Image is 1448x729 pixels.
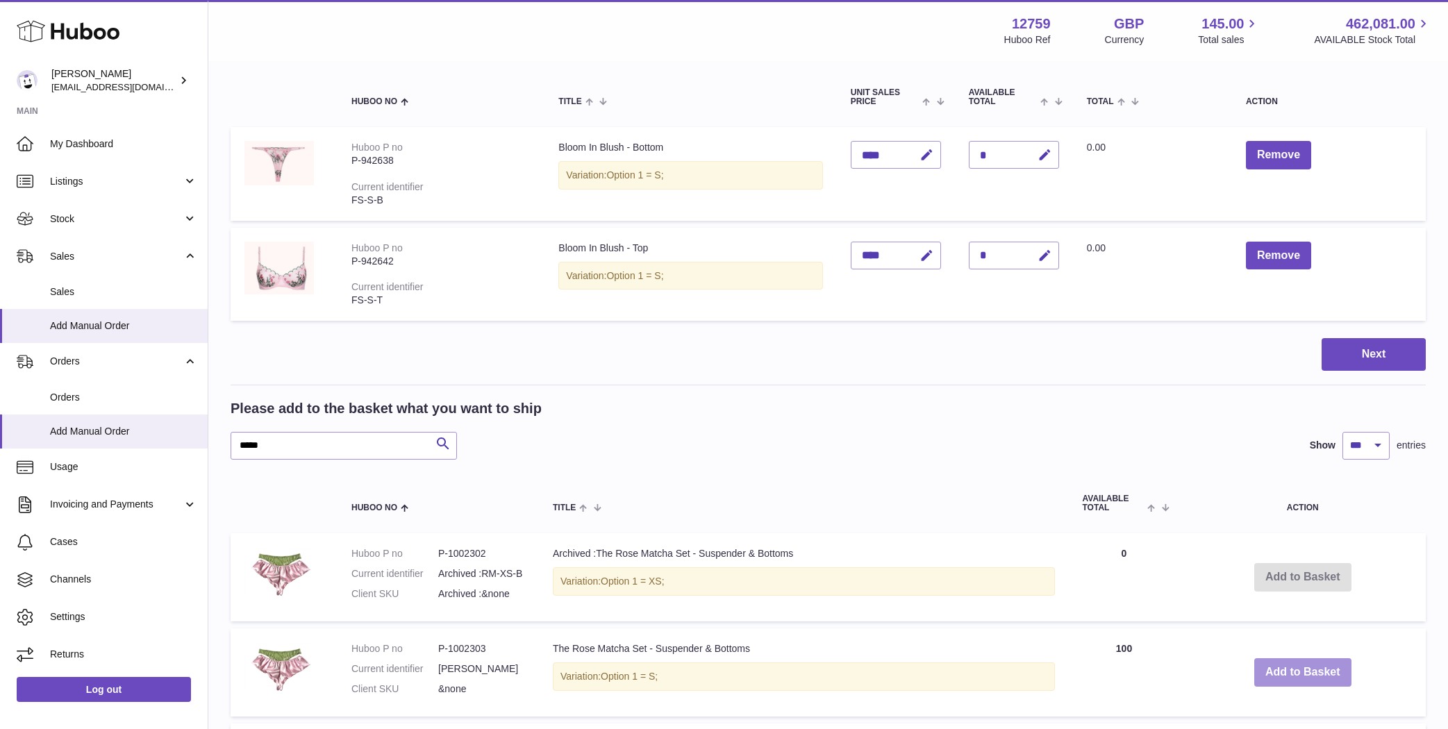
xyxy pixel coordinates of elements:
span: Invoicing and Payments [50,498,183,511]
span: Option 1 = S; [606,169,663,181]
span: Add Manual Order [50,319,197,333]
dd: P-1002303 [438,642,525,655]
span: 0.00 [1087,242,1106,253]
span: Orders [50,391,197,404]
span: Option 1 = S; [601,671,658,682]
div: Variation: [553,662,1055,691]
dt: Huboo P no [351,642,438,655]
div: Variation: [553,567,1055,596]
a: 462,081.00 AVAILABLE Stock Total [1314,15,1431,47]
span: AVAILABLE Total [1083,494,1145,512]
span: Total [1087,97,1114,106]
dt: Client SKU [351,587,438,601]
dd: Archived :RM-XS-B [438,567,525,580]
span: Add Manual Order [50,425,197,438]
div: Huboo P no [351,242,403,253]
dt: Current identifier [351,662,438,676]
span: AVAILABLE Stock Total [1314,33,1431,47]
dd: [PERSON_NAME] [438,662,525,676]
span: AVAILABLE Total [969,88,1038,106]
div: P-942642 [351,255,531,268]
span: Cases [50,535,197,548]
a: 145.00 Total sales [1198,15,1260,47]
td: Bloom In Blush - Top [544,228,836,321]
div: P-942638 [351,154,531,167]
div: FS-S-B [351,194,531,207]
td: Bloom In Blush - Bottom [544,127,836,220]
span: Option 1 = S; [606,270,663,281]
span: [EMAIL_ADDRESS][DOMAIN_NAME] [51,81,204,92]
span: Orders [50,355,183,368]
dt: Client SKU [351,682,438,696]
span: 462,081.00 [1346,15,1415,33]
button: Remove [1246,141,1311,169]
span: 0.00 [1087,142,1106,153]
div: Current identifier [351,281,424,292]
div: FS-S-T [351,294,531,307]
span: Unit Sales Price [851,88,919,106]
td: 100 [1069,628,1180,717]
dd: Archived :&none [438,587,525,601]
div: Variation: [558,161,822,190]
img: The Rose Matcha Set - Suspender & Bottoms [244,642,314,694]
label: Show [1310,439,1335,452]
span: Channels [50,573,197,586]
button: Remove [1246,242,1311,270]
div: Huboo P no [351,142,403,153]
td: The Rose Matcha Set - Suspender & Bottoms [539,628,1069,717]
span: Usage [50,460,197,474]
span: My Dashboard [50,137,197,151]
div: [PERSON_NAME] [51,67,176,94]
div: Current identifier [351,181,424,192]
th: Action [1180,480,1426,526]
button: Next [1322,338,1426,371]
dt: Current identifier [351,567,438,580]
dd: P-1002302 [438,547,525,560]
div: Huboo Ref [1004,33,1051,47]
span: Title [558,97,581,106]
td: 0 [1069,533,1180,621]
dd: &none [438,682,525,696]
span: Total sales [1198,33,1260,47]
div: Variation: [558,262,822,290]
span: 145.00 [1201,15,1244,33]
span: entries [1397,439,1426,452]
img: Bloom In Blush - Bottom [244,141,314,185]
div: Action [1246,97,1412,106]
img: Bloom In Blush - Top [244,242,314,294]
span: Stock [50,212,183,226]
img: sofiapanwar@unndr.com [17,70,38,91]
strong: GBP [1114,15,1144,33]
span: Settings [50,610,197,623]
button: Add to Basket [1254,658,1351,687]
img: Archived :The Rose Matcha Set - Suspender & Bottoms [244,547,314,599]
span: Title [553,503,576,512]
span: Sales [50,250,183,263]
span: Huboo no [351,503,397,512]
td: Archived :The Rose Matcha Set - Suspender & Bottoms [539,533,1069,621]
dt: Huboo P no [351,547,438,560]
span: Option 1 = XS; [601,576,664,587]
span: Listings [50,175,183,188]
span: Huboo no [351,97,397,106]
span: Returns [50,648,197,661]
div: Currency [1105,33,1145,47]
h2: Please add to the basket what you want to ship [231,399,542,418]
strong: 12759 [1012,15,1051,33]
span: Sales [50,285,197,299]
a: Log out [17,677,191,702]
